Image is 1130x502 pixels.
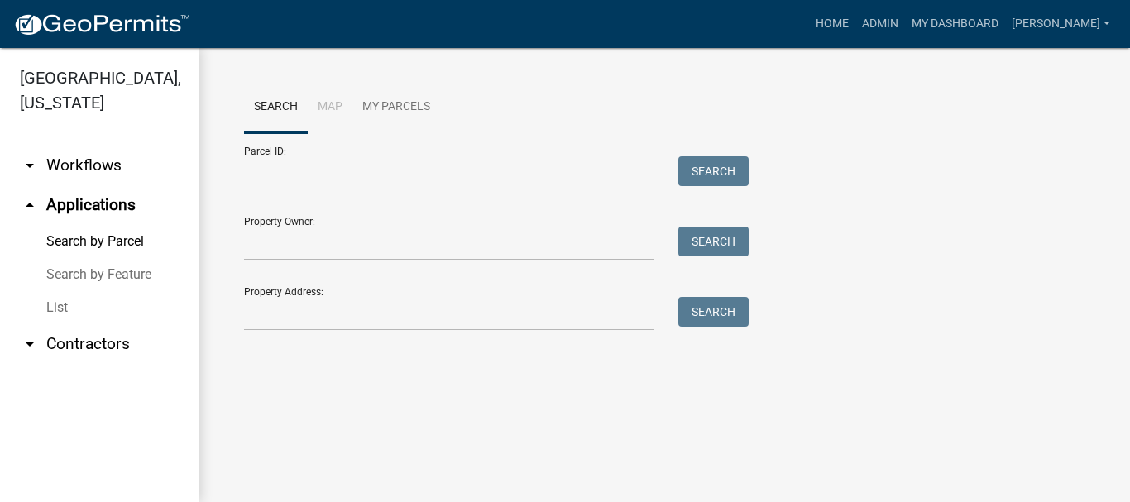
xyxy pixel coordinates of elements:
button: Search [678,297,749,327]
a: Home [809,8,855,40]
a: My Parcels [352,81,440,134]
i: arrow_drop_up [20,195,40,215]
i: arrow_drop_down [20,334,40,354]
a: My Dashboard [905,8,1005,40]
a: Admin [855,8,905,40]
button: Search [678,227,749,256]
i: arrow_drop_down [20,155,40,175]
a: [PERSON_NAME] [1005,8,1117,40]
a: Search [244,81,308,134]
button: Search [678,156,749,186]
